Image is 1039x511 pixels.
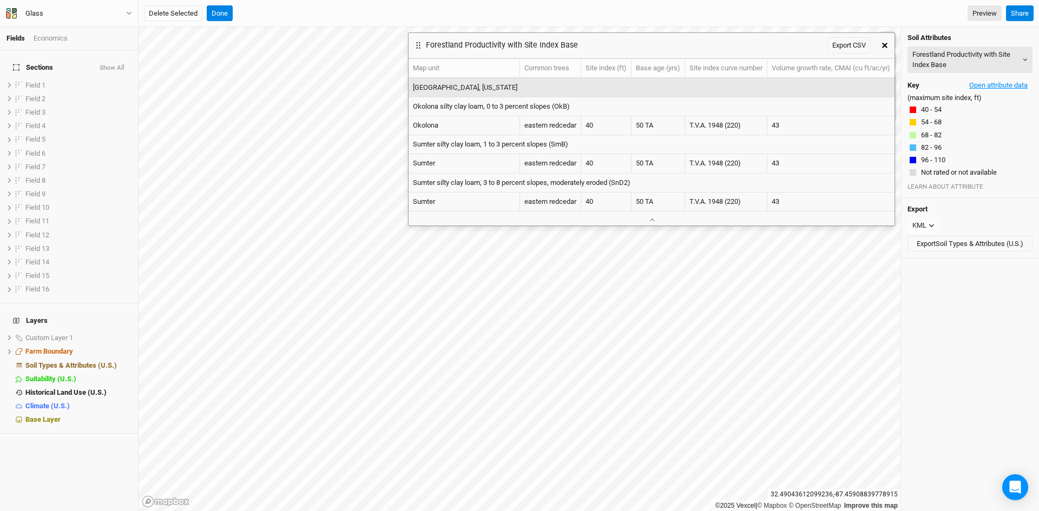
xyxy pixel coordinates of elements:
[25,163,131,171] div: Field 7
[25,190,131,198] div: Field 9
[25,361,131,370] div: Soil Types & Attributes (U.S.)
[25,135,45,143] span: Field 5
[908,34,1033,42] h4: Soil Attributes
[1006,5,1034,22] button: Share
[908,236,1033,252] button: ExportSoil Types & Attributes (U.S.)
[25,231,49,239] span: Field 12
[25,402,131,410] div: Climate (U.S.)
[715,502,755,509] a: ©2025 Vexcel
[25,415,131,424] div: Base Layer
[788,502,841,509] a: OpenStreetMap
[25,176,131,185] div: Field 8
[25,388,107,396] span: Historical Land Use (U.S.)
[908,205,1033,214] h4: Export
[25,81,131,90] div: Field 1
[25,217,131,225] div: Field 11
[25,402,70,410] span: Climate (U.S.)
[25,347,73,355] span: Farm Boundary
[25,8,43,19] div: Glass
[25,375,76,383] span: Suitability (U.S.)
[13,63,53,72] span: Sections
[25,108,45,116] span: Field 3
[25,135,131,144] div: Field 5
[5,8,133,19] button: Glass
[920,167,997,178] button: Not rated or not available
[25,231,131,240] div: Field 12
[25,258,49,266] span: Field 14
[920,104,942,115] button: 40 - 54
[25,244,131,253] div: Field 13
[25,271,131,280] div: Field 15
[25,95,45,103] span: Field 2
[25,163,45,171] span: Field 7
[25,388,131,397] div: Historical Land Use (U.S.)
[99,64,125,72] button: Show All
[207,5,233,22] button: Done
[25,334,73,342] span: Custom Layer 1
[25,347,131,356] div: Farm Boundary
[715,500,898,511] div: |
[908,182,1033,191] div: LEARN ABOUT ATTRIBUTE
[25,285,49,293] span: Field 16
[25,108,131,117] div: Field 3
[25,122,131,130] div: Field 4
[25,203,49,211] span: Field 10
[920,142,942,153] button: 82 - 96
[768,489,900,500] div: 32.49043612099236 , -87.45908839778915
[25,95,131,103] div: Field 2
[908,81,919,90] h4: Key
[844,502,898,509] a: Improve this map
[964,77,1033,94] button: Open attribute data
[901,27,1039,198] div: (maximum site index, ft)
[912,220,926,231] div: KML
[6,34,25,42] a: Fields
[968,5,1002,22] a: Preview
[920,117,942,128] button: 54 - 68
[920,155,946,165] button: 96 - 110
[25,361,117,369] span: Soil Types & Attributes (U.S.)
[25,176,45,184] span: Field 8
[908,217,939,234] button: KML
[144,5,202,22] button: Delete Selected
[25,375,131,383] div: Suitability (U.S.)
[920,130,942,141] button: 68 - 82
[139,27,900,511] canvas: Map
[25,81,45,89] span: Field 1
[1002,474,1028,500] div: Open Intercom Messenger
[34,34,68,43] div: Economics
[25,285,131,294] div: Field 16
[25,203,131,212] div: Field 10
[25,271,49,280] span: Field 15
[908,47,1033,73] button: Forestland Productivity with Site Index Base
[25,217,49,225] span: Field 11
[142,495,189,508] a: Mapbox logo
[25,149,131,158] div: Field 6
[6,310,131,331] h4: Layers
[25,122,45,130] span: Field 4
[25,258,131,267] div: Field 14
[25,334,131,342] div: Custom Layer 1
[25,149,45,157] span: Field 6
[757,502,787,509] a: Mapbox
[25,190,45,198] span: Field 9
[25,244,49,253] span: Field 13
[25,415,61,423] span: Base Layer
